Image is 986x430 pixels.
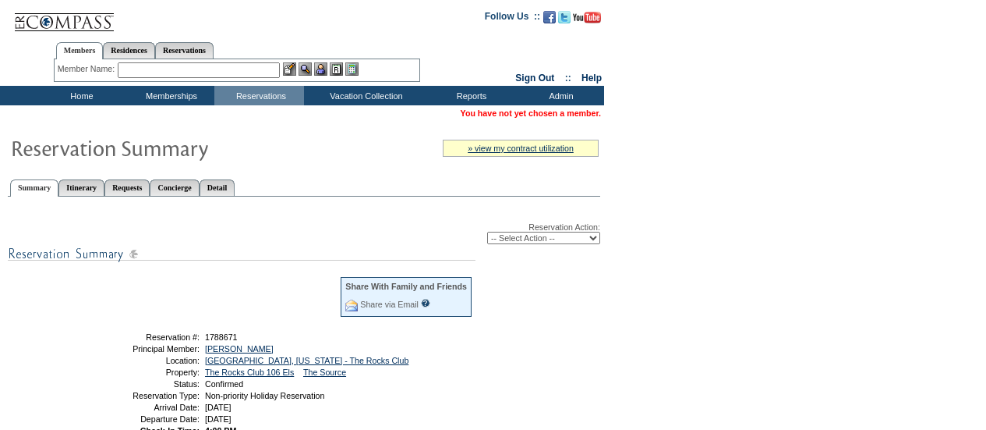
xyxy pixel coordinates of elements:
[485,9,540,28] td: Follow Us ::
[515,73,554,84] a: Sign Out
[581,73,602,84] a: Help
[303,368,346,377] a: The Source
[88,356,200,365] td: Location:
[88,414,200,424] td: Departure Date:
[468,144,574,153] a: » view my contract utilization
[88,332,200,342] td: Reservation #:
[573,12,601,23] img: Subscribe to our YouTube Channel
[425,86,514,105] td: Reports
[345,62,359,76] img: b_calculator.gif
[35,86,125,105] td: Home
[573,16,601,25] a: Subscribe to our YouTube Channel
[421,299,430,307] input: What is this?
[10,132,322,163] img: Reservaton Summary
[205,391,324,400] span: Non-priority Holiday Reservation
[88,379,200,389] td: Status:
[205,379,243,389] span: Confirmed
[304,86,425,105] td: Vacation Collection
[514,86,604,105] td: Admin
[345,282,467,291] div: Share With Family and Friends
[8,222,600,244] div: Reservation Action:
[205,344,274,354] a: [PERSON_NAME]
[461,108,601,118] span: You have not yet chosen a member.
[150,179,199,196] a: Concierge
[565,73,571,84] span: ::
[58,62,118,76] div: Member Name:
[283,62,296,76] img: b_edit.gif
[56,42,104,59] a: Members
[88,391,200,400] td: Reservation Type:
[155,42,214,59] a: Reservations
[299,62,312,76] img: View
[314,62,327,76] img: Impersonate
[104,179,150,196] a: Requests
[88,344,200,354] td: Principal Member:
[88,403,200,412] td: Arrival Date:
[8,244,475,264] img: subTtlResSummary.gif
[88,368,200,377] td: Property:
[205,403,231,412] span: [DATE]
[543,11,556,23] img: Become our fan on Facebook
[200,179,235,196] a: Detail
[214,86,304,105] td: Reservations
[543,16,556,25] a: Become our fan on Facebook
[205,414,231,424] span: [DATE]
[125,86,214,105] td: Memberships
[10,179,58,197] a: Summary
[360,300,419,309] a: Share via Email
[58,179,104,196] a: Itinerary
[103,42,155,59] a: Residences
[205,332,238,342] span: 1788671
[558,16,571,25] a: Follow us on Twitter
[330,62,343,76] img: Reservations
[205,356,408,365] a: [GEOGRAPHIC_DATA], [US_STATE] - The Rocks Club
[558,11,571,23] img: Follow us on Twitter
[205,368,294,377] a: The Rocks Club 106 Els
